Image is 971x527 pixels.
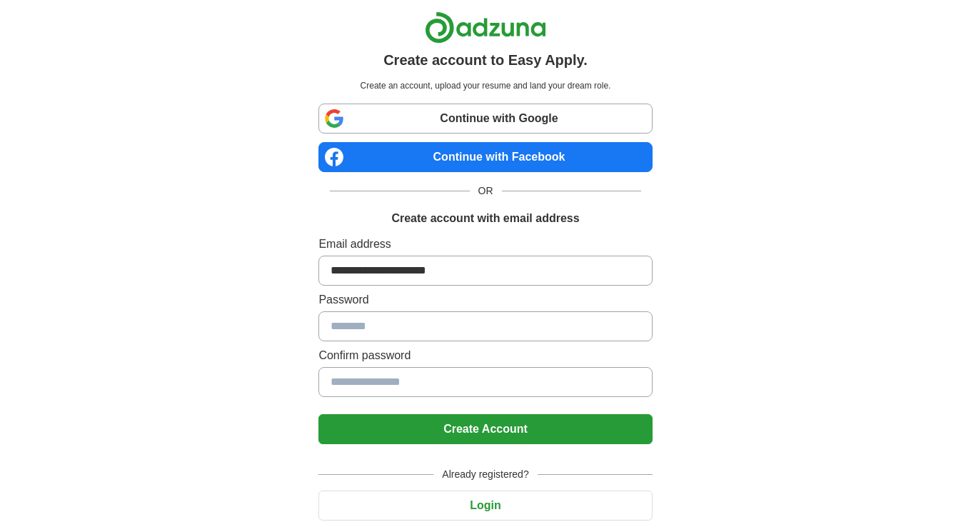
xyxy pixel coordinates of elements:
a: Continue with Facebook [318,142,652,172]
h1: Create account with email address [391,210,579,227]
img: Adzuna logo [425,11,546,44]
h1: Create account to Easy Apply. [383,49,588,71]
label: Email address [318,236,652,253]
a: Continue with Google [318,104,652,134]
label: Password [318,291,652,308]
label: Confirm password [318,347,652,364]
span: Already registered? [433,467,537,482]
button: Login [318,491,652,521]
span: OR [470,184,502,199]
p: Create an account, upload your resume and land your dream role. [321,79,649,92]
button: Create Account [318,414,652,444]
a: Login [318,499,652,511]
